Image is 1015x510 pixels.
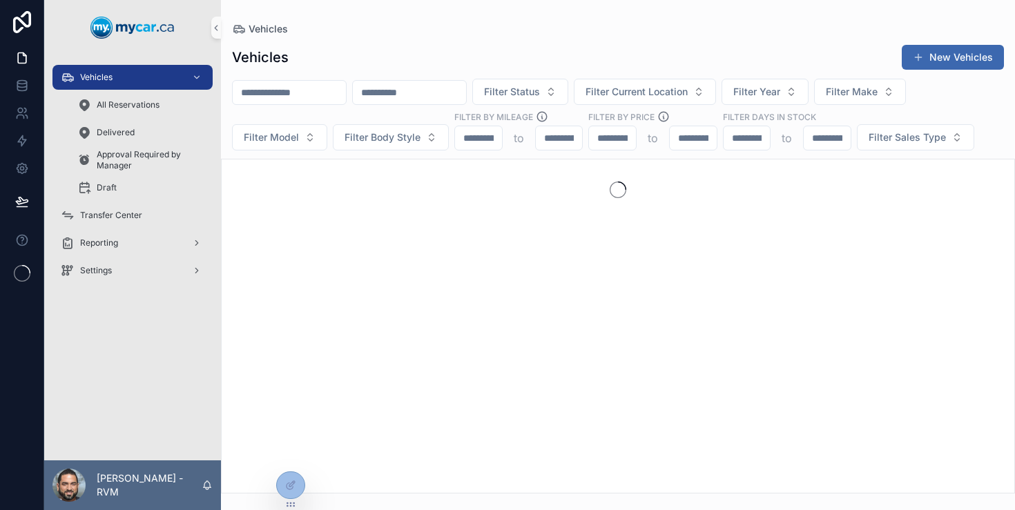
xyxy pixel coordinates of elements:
span: Filter Make [826,85,878,99]
a: Vehicles [232,22,288,36]
span: Filter Body Style [345,130,420,144]
div: scrollable content [44,55,221,301]
button: Select Button [574,79,716,105]
span: Settings [80,265,112,276]
span: Delivered [97,127,135,138]
label: FILTER BY PRICE [588,110,655,123]
span: Reporting [80,237,118,248]
span: Filter Status [484,85,540,99]
span: All Reservations [97,99,159,110]
a: Vehicles [52,65,213,90]
label: Filter By Mileage [454,110,533,123]
p: to [648,130,658,146]
span: Filter Sales Type [869,130,946,144]
span: Vehicles [249,22,288,36]
a: Reporting [52,231,213,255]
a: Approval Required by Manager [69,148,213,173]
p: to [514,130,524,146]
a: Delivered [69,120,213,145]
p: [PERSON_NAME] - RVM [97,471,202,499]
button: Select Button [472,79,568,105]
span: Approval Required by Manager [97,149,199,171]
button: Select Button [722,79,809,105]
span: Transfer Center [80,210,142,221]
p: to [782,130,792,146]
img: App logo [90,17,175,39]
span: Filter Current Location [586,85,688,99]
button: Select Button [333,124,449,150]
span: Filter Year [733,85,780,99]
button: Select Button [814,79,906,105]
span: Draft [97,182,117,193]
span: Vehicles [80,72,113,83]
button: Select Button [857,124,974,150]
h1: Vehicles [232,48,289,67]
a: Draft [69,175,213,200]
a: Settings [52,258,213,283]
button: New Vehicles [902,45,1004,70]
a: Transfer Center [52,203,213,228]
span: Filter Model [244,130,299,144]
a: All Reservations [69,92,213,117]
button: Select Button [232,124,327,150]
label: Filter Days In Stock [723,110,816,123]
